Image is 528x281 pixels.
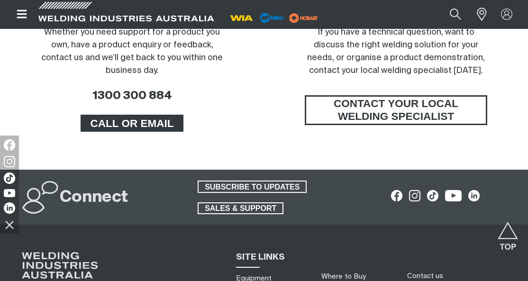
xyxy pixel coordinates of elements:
[428,4,472,25] input: Product name or item number...
[92,90,172,101] a: 1300 300 884
[305,95,487,125] a: CONTACT YOUR LOCAL WELDING SPECIALIST
[439,4,472,25] button: Search products
[199,202,282,215] span: SALES & SUPPORT
[306,95,486,125] span: CONTACT YOUR LOCAL WELDING SPECIALIST
[407,271,443,281] a: Contact us
[198,202,283,215] a: SALES & SUPPORT
[60,187,128,208] h2: Connect
[4,139,15,151] img: Facebook
[4,202,15,214] img: LinkedIn
[4,189,15,197] img: YouTube
[4,172,15,184] img: TikTok
[4,156,15,167] img: Instagram
[1,217,18,233] img: hide socials
[81,115,184,132] a: CALL OR EMAIL
[286,14,321,21] a: miller
[82,115,182,132] span: CALL OR EMAIL
[321,273,366,280] a: Where to Buy
[236,253,285,262] span: SITE LINKS
[497,222,519,243] button: Scroll to top
[198,181,307,193] a: SUBSCRIBE TO UPDATES
[286,11,321,25] img: miller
